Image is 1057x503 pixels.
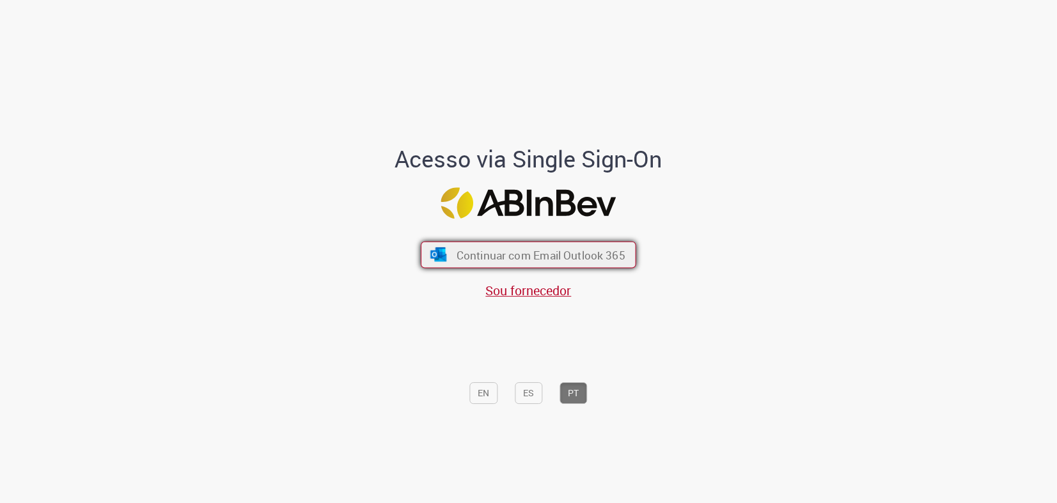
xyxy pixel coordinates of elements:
button: PT [560,382,588,404]
button: EN [470,382,498,404]
button: ES [515,382,543,404]
button: ícone Azure/Microsoft 360 Continuar com Email Outlook 365 [421,242,636,268]
img: ícone Azure/Microsoft 360 [429,248,448,262]
span: Continuar com Email Outlook 365 [457,248,625,263]
img: Logo ABInBev [441,187,616,219]
a: Sou fornecedor [486,282,572,299]
h1: Acesso via Single Sign-On [351,146,706,172]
